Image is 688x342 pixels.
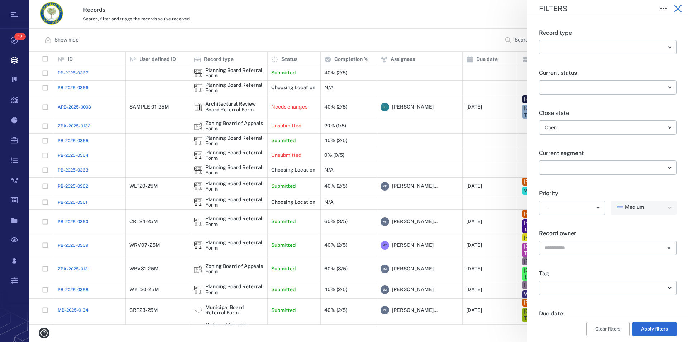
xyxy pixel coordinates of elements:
div: Filters [539,5,651,12]
p: Close state [539,109,677,117]
button: Toggle to Edit Boxes [656,1,671,16]
p: Current status [539,69,677,77]
button: Open [664,243,674,253]
p: Record owner [539,229,677,238]
div: — [545,204,593,212]
p: Tag [539,269,677,278]
p: Record type [539,29,677,37]
span: Help [16,5,30,11]
span: 12 [14,33,26,40]
div: Open [545,124,665,132]
span: Medium [625,204,644,211]
p: Priority [539,189,677,198]
button: Apply filters [632,322,677,336]
p: Current segment [539,149,677,158]
button: Clear filters [586,322,630,336]
button: Close [671,1,685,16]
p: Due date [539,309,677,318]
